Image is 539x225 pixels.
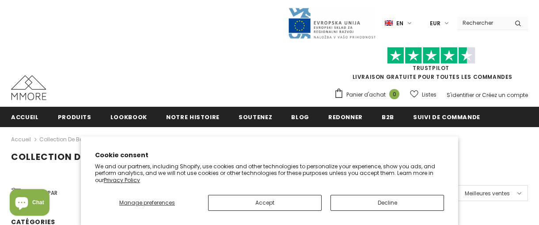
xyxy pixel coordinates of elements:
[58,113,91,121] span: Produits
[413,107,480,127] a: Suivi de commande
[27,188,57,198] span: Affiner par
[166,107,220,127] a: Notre histoire
[482,91,528,99] a: Créez un compte
[413,113,480,121] span: Suivi de commande
[389,89,399,99] span: 0
[334,88,404,101] a: Panier d'achat 0
[430,19,440,28] span: EUR
[11,107,39,127] a: Accueil
[110,107,147,127] a: Lookbook
[104,176,140,184] a: Privacy Policy
[291,113,309,121] span: Blog
[457,16,508,29] input: Search Site
[328,107,363,127] a: Redonner
[413,64,449,72] a: TrustPilot
[11,113,39,121] span: Accueil
[58,107,91,127] a: Produits
[447,91,474,99] a: S'identifier
[387,47,475,64] img: Faites confiance aux étoiles pilotes
[346,90,386,99] span: Panier d'achat
[11,75,46,100] img: Cas MMORE
[166,113,220,121] span: Notre histoire
[95,151,444,160] h2: Cookie consent
[239,107,272,127] a: soutenez
[330,195,444,211] button: Decline
[110,113,147,121] span: Lookbook
[39,136,87,143] a: Collection de bois
[11,134,31,145] a: Accueil
[328,113,363,121] span: Redonner
[382,113,394,121] span: B2B
[385,19,393,27] img: i-lang-1.png
[208,195,322,211] button: Accept
[475,91,481,99] span: or
[95,163,444,184] p: We and our partners, including Shopify, use cookies and other technologies to personalize your ex...
[396,19,403,28] span: en
[422,90,437,99] span: Listes
[7,189,52,218] inbox-online-store-chat: Shopify online store chat
[11,151,111,163] span: Collection de bois
[465,189,510,198] span: Meilleures ventes
[239,113,272,121] span: soutenez
[288,7,376,39] img: Javni Razpis
[288,19,376,27] a: Javni Razpis
[334,51,528,81] span: LIVRAISON GRATUITE POUR TOUTES LES COMMANDES
[410,87,437,102] a: Listes
[95,195,199,211] button: Manage preferences
[291,107,309,127] a: Blog
[119,199,175,206] span: Manage preferences
[382,107,394,127] a: B2B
